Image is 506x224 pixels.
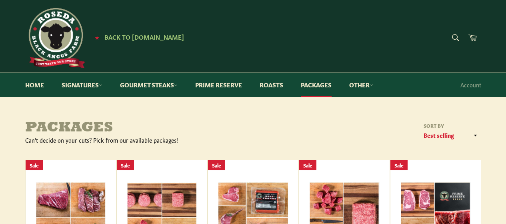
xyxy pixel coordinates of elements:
div: Sale [26,160,43,170]
a: Packages [293,73,340,97]
span: ★ [95,34,99,40]
h1: Packages [25,120,253,136]
div: Can't decide on your cuts? Pick from our available packages! [25,136,253,144]
img: Roseda Beef [25,8,85,68]
div: Sale [299,160,316,170]
a: ★ Back to [DOMAIN_NAME] [91,34,184,40]
div: Sale [390,160,408,170]
div: Sale [208,160,225,170]
a: Home [17,73,52,97]
a: Other [341,73,381,97]
label: Sort by [421,122,481,129]
a: Signatures [54,73,110,97]
a: Roasts [252,73,291,97]
span: Back to [DOMAIN_NAME] [104,32,184,41]
div: Sale [117,160,134,170]
a: Account [456,73,485,97]
a: Gourmet Steaks [112,73,186,97]
a: Prime Reserve [187,73,250,97]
